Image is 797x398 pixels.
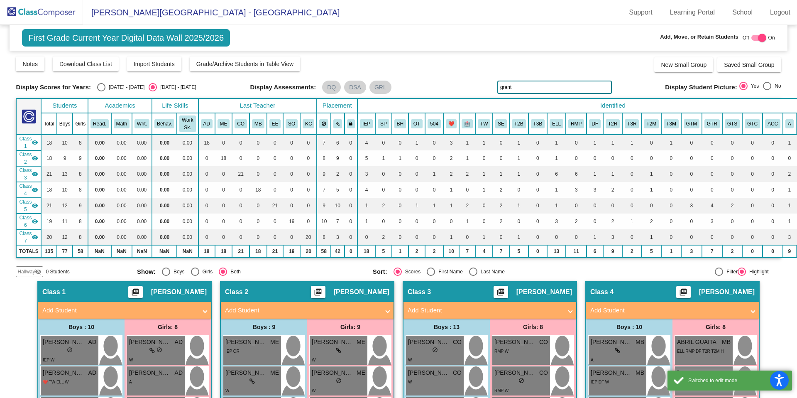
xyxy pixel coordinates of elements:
td: 18 [198,135,215,150]
button: Writ. [134,119,149,128]
td: 0 [509,182,528,198]
a: Logout [763,6,797,19]
td: 0 [566,135,587,150]
td: 0 [587,150,603,166]
td: 7 [317,182,331,198]
td: 2 [603,182,622,198]
td: 0 [459,182,475,198]
td: 0 [392,182,408,198]
button: AD [201,119,213,128]
td: 1 [509,135,528,150]
mat-radio-group: Select an option [739,82,781,93]
td: 0.00 [111,182,132,198]
td: 0 [641,150,661,166]
td: 9 [57,150,73,166]
span: Class 2 [19,151,32,166]
button: Notes [16,57,44,71]
button: Saved Small Group [717,57,781,72]
button: ❤️ [446,119,457,128]
td: 1 [475,182,493,198]
button: EE [269,119,281,128]
span: Add, Move, or Retain Students [660,33,738,41]
td: 0.00 [88,182,111,198]
td: 0.00 [152,182,177,198]
td: 0 [763,166,783,182]
td: 9 [331,150,345,166]
th: Placement [317,98,357,113]
th: Tier 2 Reading [603,113,622,135]
td: 21 [232,166,249,182]
td: 3 [587,182,603,198]
span: Display Assessments: [250,84,316,91]
td: 0 [681,150,702,166]
td: 0 [267,166,284,182]
td: 0 [249,135,267,150]
th: Elizabeth Eucker [267,113,284,135]
mat-icon: picture_as_pdf [678,288,688,300]
mat-chip: DQ [322,81,341,94]
th: 504 Plan [425,113,443,135]
mat-panel-title: Add Student [408,306,562,315]
button: CO [235,119,247,128]
td: 0 [425,182,443,198]
td: 0.00 [132,166,152,182]
button: MB [252,119,264,128]
td: 2 [493,182,509,198]
mat-expansion-panel-header: Add Student [586,302,759,319]
td: 0 [742,135,763,150]
div: No [771,82,781,90]
td: Alyssa Degnovivo - No Class Name [16,135,41,150]
a: Learning Portal [663,6,722,19]
td: 0 [763,135,783,150]
button: T3B [531,119,545,128]
td: 1 [547,182,566,198]
td: 0.00 [88,150,111,166]
td: 1 [475,135,493,150]
td: 0 [300,166,317,182]
th: Tier Behavior Plan [509,113,528,135]
span: Class 3 [19,167,32,182]
td: 1 [375,150,392,166]
mat-chip: DSA [344,81,366,94]
td: 0 [375,166,392,182]
td: 0 [392,166,408,182]
td: 1 [459,150,475,166]
td: 0 [622,150,641,166]
mat-icon: visibility [32,171,38,177]
td: 1 [641,166,661,182]
th: Gifted Reading [702,113,722,135]
th: Students [41,98,88,113]
th: Gift Superior Cog [722,113,742,135]
button: Print Students Details [494,286,508,298]
td: 1 [603,166,622,182]
td: 2 [459,166,475,182]
td: 1 [547,150,566,166]
td: 0 [283,135,300,150]
td: 0 [681,166,702,182]
mat-expansion-panel-header: Add Student [221,302,394,319]
th: Keep away students [317,113,331,135]
td: 0 [425,150,443,166]
th: Tier 2 Math [641,113,661,135]
mat-expansion-panel-header: Add Student [38,302,211,319]
th: Gifted Math [681,113,702,135]
button: Print Students Details [128,286,143,298]
td: 0.00 [111,166,132,182]
td: 8 [73,135,88,150]
input: Search... [497,81,612,94]
th: Asian [783,113,796,135]
td: 0 [375,135,392,150]
td: 0 [283,182,300,198]
td: 0.00 [111,150,132,166]
th: Boys [57,113,73,135]
th: RIMP [566,113,587,135]
button: OT [411,119,423,128]
button: ACC [765,119,780,128]
button: Download Class List [53,57,119,71]
td: 0 [345,166,358,182]
td: 0.00 [152,166,177,182]
th: Individualized Education Plan [357,113,375,135]
td: 21 [41,166,56,182]
button: Read. [90,119,109,128]
td: 0 [528,135,548,150]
